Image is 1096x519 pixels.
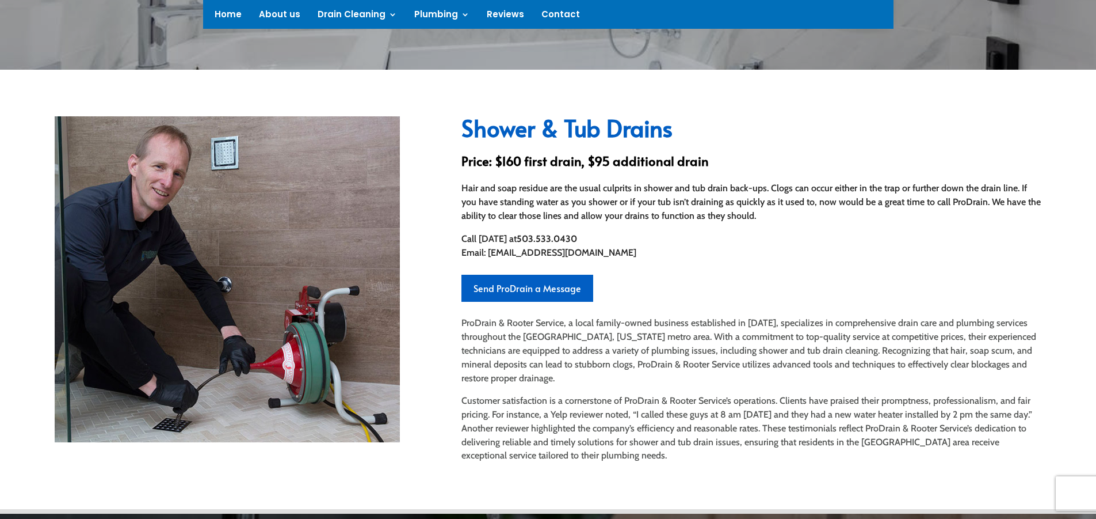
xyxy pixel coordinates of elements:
[461,275,593,302] a: Send ProDrain a Message
[461,116,1041,145] h2: Shower & Tub Drains
[487,10,524,23] a: Reviews
[461,233,517,244] span: Call [DATE] at
[517,233,577,244] strong: 503.533.0430
[55,116,400,442] img: tyler-drain_0
[215,10,242,23] a: Home
[461,154,1041,173] h3: Price: $160 first drain, $95 additional drain
[414,10,469,23] a: Plumbing
[461,181,1041,223] p: Hair and soap residue are the usual culprits in shower and tub drain back-ups. Clogs can occur ei...
[318,10,397,23] a: Drain Cleaning
[461,394,1041,463] p: Customer satisfaction is a cornerstone of ProDrain & Rooter Service’s operations. Clients have pr...
[461,316,1041,394] p: ProDrain & Rooter Service, a local family-owned business established in [DATE], specializes in co...
[259,10,300,23] a: About us
[461,247,636,258] span: Email: [EMAIL_ADDRESS][DOMAIN_NAME]
[541,10,580,23] a: Contact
